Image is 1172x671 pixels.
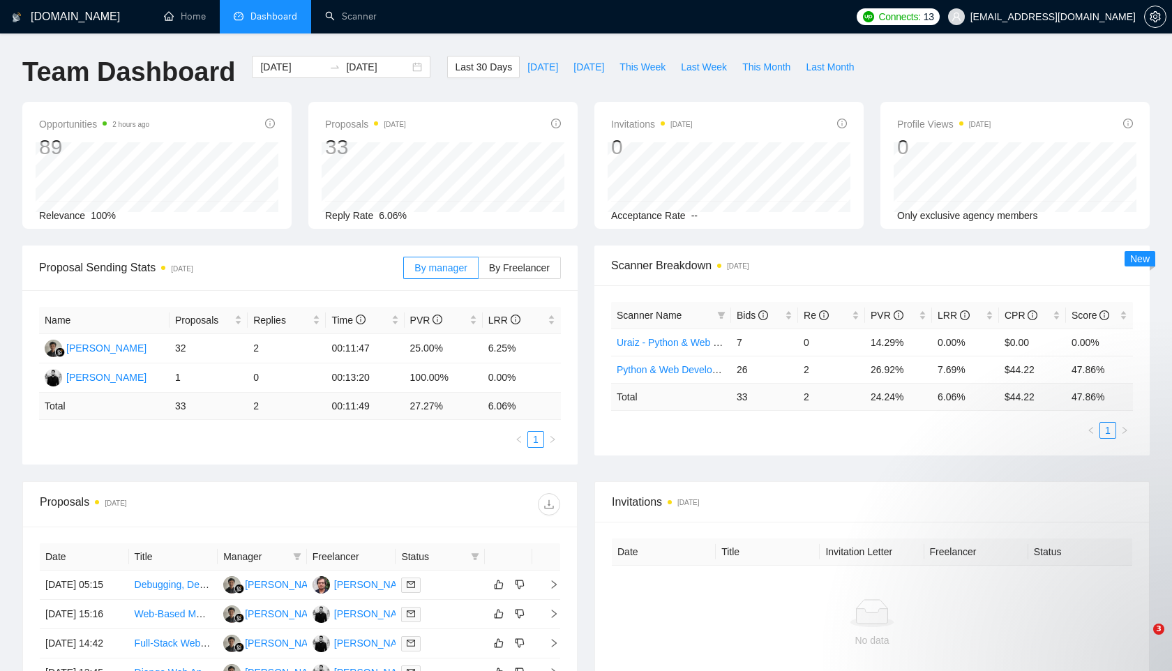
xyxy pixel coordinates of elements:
time: [DATE] [105,499,126,507]
td: 0 [798,329,865,356]
span: Scanner Breakdown [611,257,1133,274]
th: Date [612,538,716,566]
span: Connects: [878,9,920,24]
th: Replies [248,307,326,334]
img: MH [223,576,241,594]
td: 2 [798,383,865,410]
span: [DATE] [527,59,558,75]
span: filter [471,552,479,561]
img: MH [313,576,330,594]
th: Title [716,538,820,566]
span: right [548,435,557,444]
span: This Week [619,59,666,75]
button: Last Month [798,56,862,78]
td: 33 [170,393,248,420]
span: like [494,579,504,590]
td: 0 [248,363,326,393]
a: MH[PERSON_NAME] [223,578,325,589]
span: dislike [515,638,525,649]
div: [PERSON_NAME] [334,635,414,651]
td: [DATE] 14:42 [40,629,129,658]
time: [DATE] [677,499,699,506]
a: UA[PERSON_NAME] [313,637,414,648]
span: swap-right [329,61,340,73]
th: Date [40,543,129,571]
button: dislike [511,635,528,651]
button: download [538,493,560,515]
img: UA [313,605,330,623]
td: 14.29% [865,329,932,356]
img: logo [12,6,22,29]
td: 0.00% [483,363,561,393]
span: Status [401,549,465,564]
a: MH[PERSON_NAME] [223,637,325,648]
button: setting [1144,6,1166,28]
span: filter [468,546,482,567]
time: 2 hours ago [112,121,149,128]
button: This Month [735,56,798,78]
span: mail [407,610,415,618]
button: [DATE] [566,56,612,78]
button: right [544,431,561,448]
time: [DATE] [727,262,749,270]
span: LRR [488,315,520,326]
span: info-circle [1028,310,1037,320]
span: Invitations [611,116,693,133]
div: [PERSON_NAME] [66,340,146,356]
img: gigradar-bm.png [234,584,244,594]
time: [DATE] [670,121,692,128]
span: like [494,638,504,649]
button: dislike [511,605,528,622]
td: 25.00% [405,334,483,363]
span: setting [1145,11,1166,22]
li: 1 [527,431,544,448]
span: Relevance [39,210,85,221]
td: 00:11:49 [326,393,404,420]
time: [DATE] [171,265,193,273]
th: Freelancer [307,543,396,571]
td: 2 [798,356,865,383]
button: left [511,431,527,448]
div: No data [623,633,1121,648]
td: 2 [248,393,326,420]
div: 89 [39,134,149,160]
span: Scanner Name [617,310,682,321]
td: 6.06 % [483,393,561,420]
img: gigradar-bm.png [55,347,65,357]
span: New [1130,253,1150,264]
span: info-circle [758,310,768,320]
span: info-circle [894,310,903,320]
a: Uraiz - Python & Web Development [617,337,771,348]
th: Title [129,543,218,571]
span: Only exclusive agency members [897,210,1038,221]
span: filter [290,546,304,567]
td: Web-Based MSDS Parser Development [129,600,218,629]
span: Dashboard [250,10,297,22]
input: End date [346,59,410,75]
th: Invitation Letter [820,538,924,566]
time: [DATE] [969,121,991,128]
button: Last 30 Days [447,56,520,78]
span: info-circle [551,119,561,128]
span: info-circle [511,315,520,324]
h1: Team Dashboard [22,56,235,89]
button: like [490,635,507,651]
span: like [494,608,504,619]
span: Opportunities [39,116,149,133]
td: 00:13:20 [326,363,404,393]
button: [DATE] [520,56,566,78]
li: Next Page [544,431,561,448]
button: like [490,605,507,622]
span: By Freelancer [489,262,550,273]
span: filter [293,552,301,561]
span: Bids [737,310,768,321]
a: UA[PERSON_NAME] [313,608,414,619]
td: 6.25% [483,334,561,363]
span: Last Month [806,59,854,75]
td: [DATE] 15:16 [40,600,129,629]
div: [PERSON_NAME] [245,577,325,592]
span: info-circle [265,119,275,128]
span: Last 30 Days [455,59,512,75]
div: [PERSON_NAME] [334,577,414,592]
span: Time [331,315,365,326]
